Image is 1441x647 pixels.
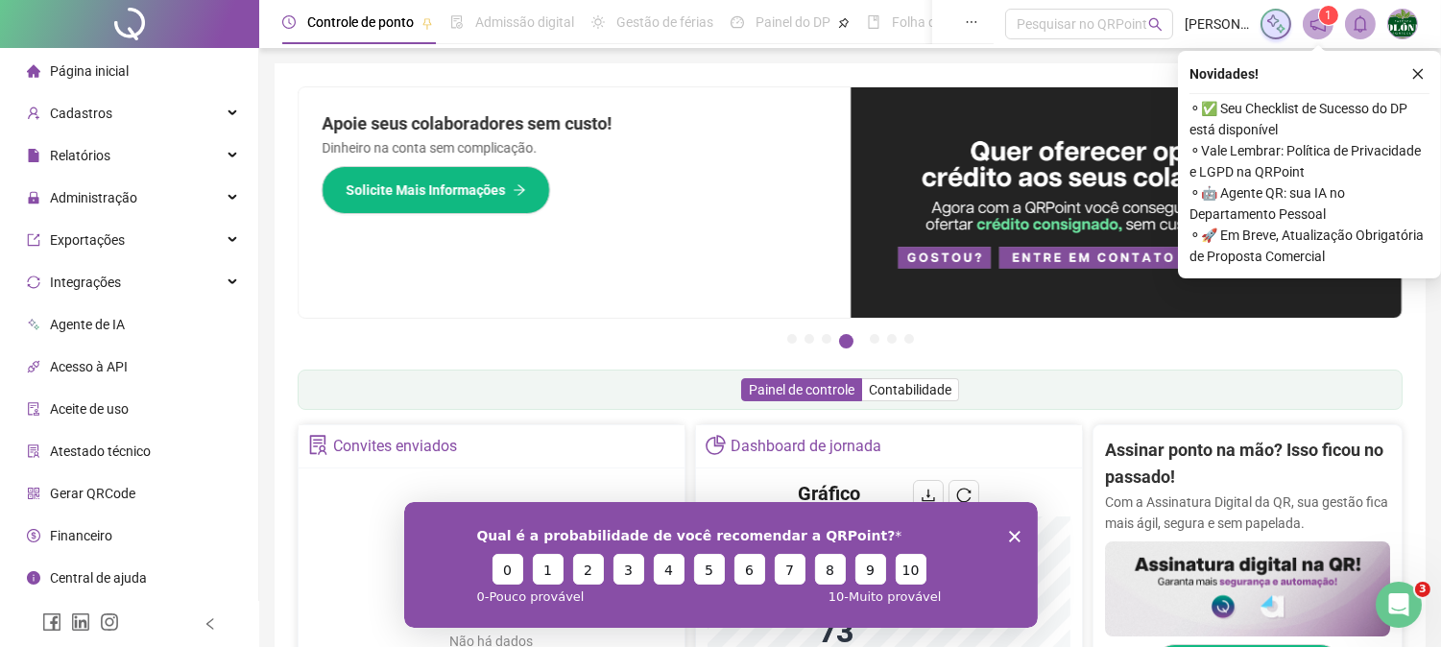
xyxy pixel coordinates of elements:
[904,334,914,344] button: 7
[282,15,296,29] span: clock-circle
[27,149,40,162] span: file
[27,191,40,204] span: lock
[1189,140,1429,182] span: ⚬ Vale Lembrar: Política de Privacidade e LGPD na QRPoint
[591,15,605,29] span: sun
[421,17,433,29] span: pushpin
[805,334,814,344] button: 2
[50,401,129,417] span: Aceite de uso
[322,110,828,137] h2: Apoie seus colaboradores sem custo!
[1189,63,1259,84] span: Novidades !
[27,276,40,289] span: sync
[731,15,744,29] span: dashboard
[50,63,129,79] span: Página inicial
[1326,9,1333,22] span: 1
[1376,582,1422,628] iframe: Intercom live chat
[1105,437,1390,491] h2: Assinar ponto na mão? Isso ficou no passado!
[822,334,831,344] button: 3
[1189,98,1429,140] span: ⚬ ✅ Seu Checklist de Sucesso do DP está disponível
[1411,67,1425,81] span: close
[1189,225,1429,267] span: ⚬ 🚀 Em Breve, Atualização Obrigatória de Proposta Comercial
[27,360,40,373] span: api
[851,87,1403,318] img: banner%2Fa8ee1423-cce5-4ffa-a127-5a2d429cc7d8.png
[27,444,40,458] span: solution
[307,14,414,30] span: Controle de ponto
[1388,10,1417,38] img: 60864
[27,529,40,542] span: dollar
[1189,182,1429,225] span: ⚬ 🤖 Agente QR: sua IA no Departamento Pessoal
[475,14,574,30] span: Admissão digital
[731,430,881,463] div: Dashboard de jornada
[71,612,90,632] span: linkedin
[787,334,797,344] button: 1
[1105,491,1390,534] p: Com a Assinatura Digital da QR, sua gestão fica mais ágil, segura e sem papelada.
[50,486,135,501] span: Gerar QRCode
[27,571,40,585] span: info-circle
[50,148,110,163] span: Relatórios
[1319,6,1338,25] sup: 1
[50,232,125,248] span: Exportações
[749,382,854,397] span: Painel de controle
[921,488,936,503] span: download
[308,435,328,455] span: solution
[27,107,40,120] span: user-add
[1148,17,1163,32] span: search
[892,14,1015,30] span: Folha de pagamento
[1185,13,1249,35] span: [PERSON_NAME]
[956,488,972,503] span: reload
[50,443,151,459] span: Atestado técnico
[333,430,457,463] div: Convites enviados
[706,435,726,455] span: pie-chart
[100,612,119,632] span: instagram
[50,317,125,332] span: Agente de IA
[404,502,1038,628] iframe: Pesquisa da QRPoint
[1352,15,1369,33] span: bell
[1415,582,1430,597] span: 3
[50,275,121,290] span: Integrações
[50,190,137,205] span: Administração
[798,480,860,507] h4: Gráfico
[346,180,505,201] span: Solicite Mais Informações
[616,14,713,30] span: Gestão de férias
[887,334,897,344] button: 6
[1265,13,1286,35] img: sparkle-icon.fc2bf0ac1784a2077858766a79e2daf3.svg
[50,528,112,543] span: Financeiro
[27,402,40,416] span: audit
[27,64,40,78] span: home
[839,334,853,348] button: 4
[50,359,128,374] span: Acesso à API
[50,570,147,586] span: Central de ajuda
[450,15,464,29] span: file-done
[869,382,951,397] span: Contabilidade
[204,617,217,631] span: left
[322,166,550,214] button: Solicite Mais Informações
[513,183,526,197] span: arrow-right
[27,233,40,247] span: export
[50,106,112,121] span: Cadastros
[1309,15,1327,33] span: notification
[1105,541,1390,636] img: banner%2F02c71560-61a6-44d4-94b9-c8ab97240462.png
[27,487,40,500] span: qrcode
[42,612,61,632] span: facebook
[838,17,850,29] span: pushpin
[870,334,879,344] button: 5
[756,14,830,30] span: Painel do DP
[322,137,828,158] p: Dinheiro na conta sem complicação.
[867,15,880,29] span: book
[965,15,978,29] span: ellipsis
